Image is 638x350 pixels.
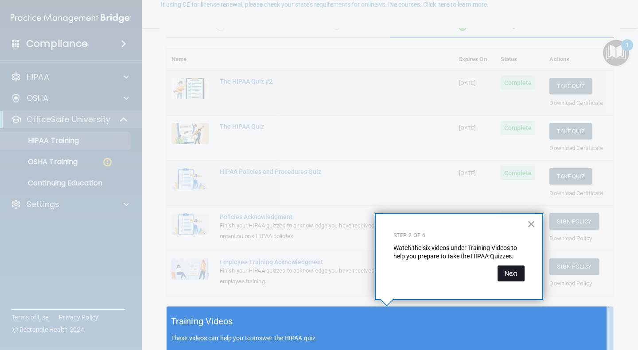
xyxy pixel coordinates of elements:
p: These videos can help you to answer the HIPAA quiz [171,335,609,342]
iframe: Drift Widget Chat Controller [594,289,627,323]
h5: Training Videos [171,314,233,329]
p: Step 2 of 6 [393,232,525,239]
button: Next [498,265,525,281]
p: Watch the six videos under Training Videos to help you prepare to take the HIPAA Quizzes. [393,244,525,261]
button: Close [527,217,536,231]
